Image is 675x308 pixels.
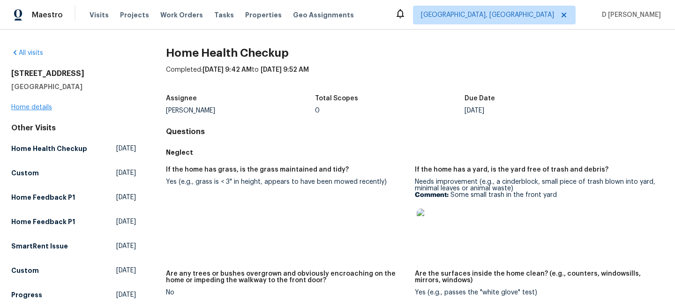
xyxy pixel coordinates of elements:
[166,48,664,58] h2: Home Health Checkup
[166,166,349,173] h5: If the home has grass, is the grass maintained and tidy?
[465,95,495,102] h5: Due Date
[415,166,608,173] h5: If the home has a yard, is the yard free of trash and debris?
[160,10,203,20] span: Work Orders
[166,289,407,296] div: No
[11,165,136,181] a: Custom[DATE]
[11,140,136,157] a: Home Health Checkup[DATE]
[11,238,136,255] a: SmartRent Issue[DATE]
[166,148,664,157] h5: Neglect
[116,241,136,251] span: [DATE]
[11,262,136,279] a: Custom[DATE]
[245,10,282,20] span: Properties
[116,168,136,178] span: [DATE]
[11,217,75,226] h5: Home Feedback P1
[465,107,614,114] div: [DATE]
[166,65,664,90] div: Completed: to
[166,270,407,284] h5: Are any trees or bushes overgrown and obviously encroaching on the home or impeding the walkway t...
[11,189,136,206] a: Home Feedback P1[DATE]
[90,10,109,20] span: Visits
[293,10,354,20] span: Geo Assignments
[166,107,315,114] div: [PERSON_NAME]
[120,10,149,20] span: Projects
[116,266,136,275] span: [DATE]
[11,286,136,303] a: Progress[DATE]
[11,144,87,153] h5: Home Health Checkup
[11,50,43,56] a: All visits
[166,179,407,185] div: Yes (e.g., grass is < 3" in height, appears to have been mowed recently)
[11,213,136,230] a: Home Feedback P1[DATE]
[598,10,661,20] span: D [PERSON_NAME]
[116,144,136,153] span: [DATE]
[11,104,52,111] a: Home details
[415,192,656,198] p: Some small trash in the front yard
[415,192,449,198] b: Comment:
[11,123,136,133] div: Other Visits
[32,10,63,20] span: Maestro
[11,266,39,275] h5: Custom
[116,217,136,226] span: [DATE]
[116,290,136,300] span: [DATE]
[315,107,465,114] div: 0
[11,241,68,251] h5: SmartRent Issue
[11,168,39,178] h5: Custom
[11,69,136,78] h2: [STREET_ADDRESS]
[202,67,252,73] span: [DATE] 9:42 AM
[415,289,656,296] div: Yes (e.g., passes the "white glove" test)
[415,270,656,284] h5: Are the surfaces inside the home clean? (e.g., counters, windowsills, mirrors, windows)
[11,82,136,91] h5: [GEOGRAPHIC_DATA]
[116,193,136,202] span: [DATE]
[421,10,554,20] span: [GEOGRAPHIC_DATA], [GEOGRAPHIC_DATA]
[166,127,664,136] h4: Questions
[11,290,42,300] h5: Progress
[261,67,309,73] span: [DATE] 9:52 AM
[11,193,75,202] h5: Home Feedback P1
[214,12,234,18] span: Tasks
[315,95,358,102] h5: Total Scopes
[166,95,197,102] h5: Assignee
[415,179,656,244] div: Needs improvement (e.g., a cinderblock, small piece of trash blown into yard, minimal leaves or a...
